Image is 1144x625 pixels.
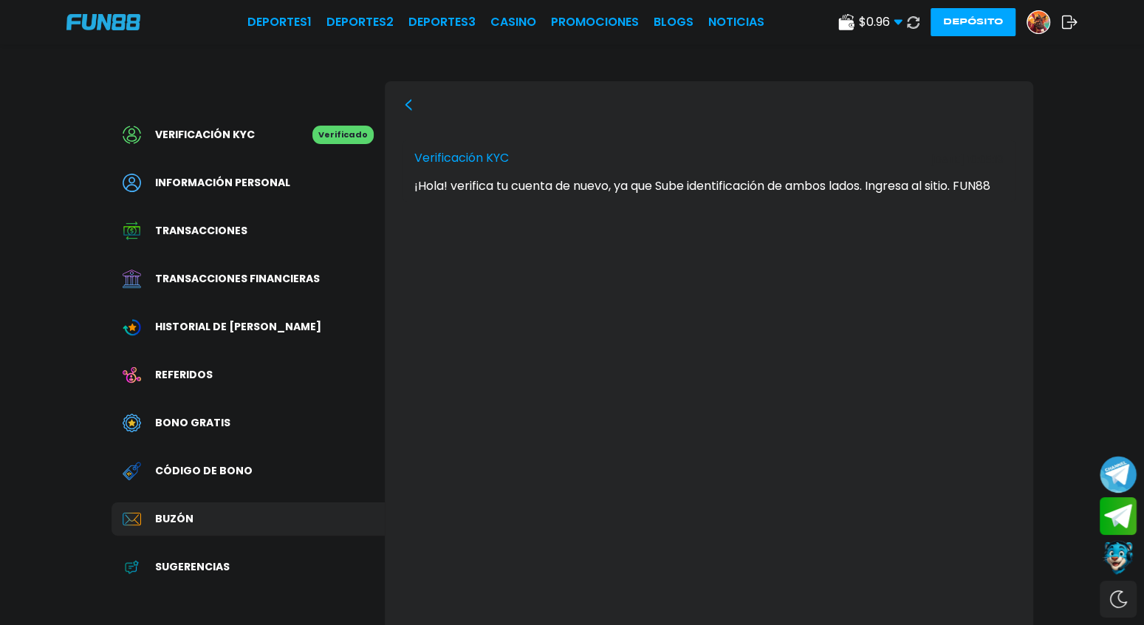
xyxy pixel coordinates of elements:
a: Deportes3 [408,13,476,31]
img: Redeem Bonus [123,462,141,480]
a: NOTICIAS [708,13,764,31]
img: Personal [123,174,141,192]
span: Información personal [155,175,290,191]
a: Financial TransactionTransacciones financieras [112,262,385,296]
span: Historial de [PERSON_NAME] [155,319,321,335]
a: InboxBuzón [112,502,385,536]
img: Wagering Transaction [123,318,141,336]
a: PersonalInformación personal [112,166,385,199]
img: Avatar [1027,11,1049,33]
a: Deportes1 [247,13,312,31]
span: Transacciones financieras [155,271,320,287]
p: Verificado [312,126,374,144]
img: Free Bonus [123,414,141,432]
div: [DATE] 10:05:19 [930,152,1004,168]
a: BLOGS [654,13,693,31]
a: Transaction HistoryTransacciones [112,214,385,247]
button: Join telegram [1100,497,1137,536]
a: Promociones [551,13,639,31]
span: Referidos [155,367,213,383]
a: Avatar [1027,10,1061,34]
button: Contact customer service [1100,539,1137,577]
div: Switch theme [1100,581,1137,618]
span: Transacciones [155,223,247,239]
button: Join telegram channel [1100,455,1137,493]
a: Deportes2 [326,13,394,31]
a: Redeem BonusCódigo de bono [112,454,385,488]
a: Wagering TransactionHistorial de [PERSON_NAME] [112,310,385,344]
span: Sugerencias [155,559,230,575]
a: Free BonusBono Gratis [112,406,385,440]
a: CASINO [490,13,536,31]
img: Company Logo [66,14,140,30]
img: App Feedback [123,558,141,576]
img: Transaction History [123,222,141,240]
span: Código de bono [155,463,253,479]
span: Bono Gratis [155,415,230,431]
img: Inbox [123,510,141,528]
div: ¡Hola! verifica tu cuenta de nuevo, ya que Sube identificación de ambos lados. Ingresa al sitio. ... [414,180,1004,193]
div: Verificación KYC [414,149,509,167]
span: Verificación KYC [155,127,255,143]
a: Verificación KYCVerificado [112,118,385,151]
img: Referral [123,366,141,384]
a: App FeedbackSugerencias [112,550,385,584]
a: ReferralReferidos [112,358,385,392]
span: Buzón [155,511,193,527]
button: Depósito [931,8,1015,36]
img: Financial Transaction [123,270,141,288]
span: $ 0.96 [859,13,902,31]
